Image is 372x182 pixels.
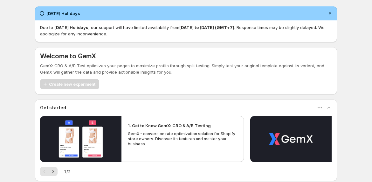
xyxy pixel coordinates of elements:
button: Play video [40,116,121,162]
nav: Pagination [40,167,58,176]
button: Play video [250,116,332,162]
p: Due to , our support will have limited availability from . Response times may be slightly delayed... [40,24,332,37]
button: Dismiss notification [326,9,334,18]
span: 1 / 2 [64,168,71,175]
h2: [DATE] Holidays [46,10,80,17]
h5: Welcome to GemX [40,52,96,60]
h2: 1. Get to Know GemX: CRO & A/B Testing [128,122,211,129]
p: GemX: CRO & A/B Test optimizes your pages to maximize profits through split testing. Simply test ... [40,62,332,75]
p: GemX - conversion rate optimization solution for Shopify store owners. Discover its features and ... [128,131,237,147]
button: Next [49,167,58,176]
strong: [DATE] Holidays [54,25,88,30]
strong: [DATE] to [DATE] (GMT+7) [179,25,234,30]
h3: Get started [40,105,66,111]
